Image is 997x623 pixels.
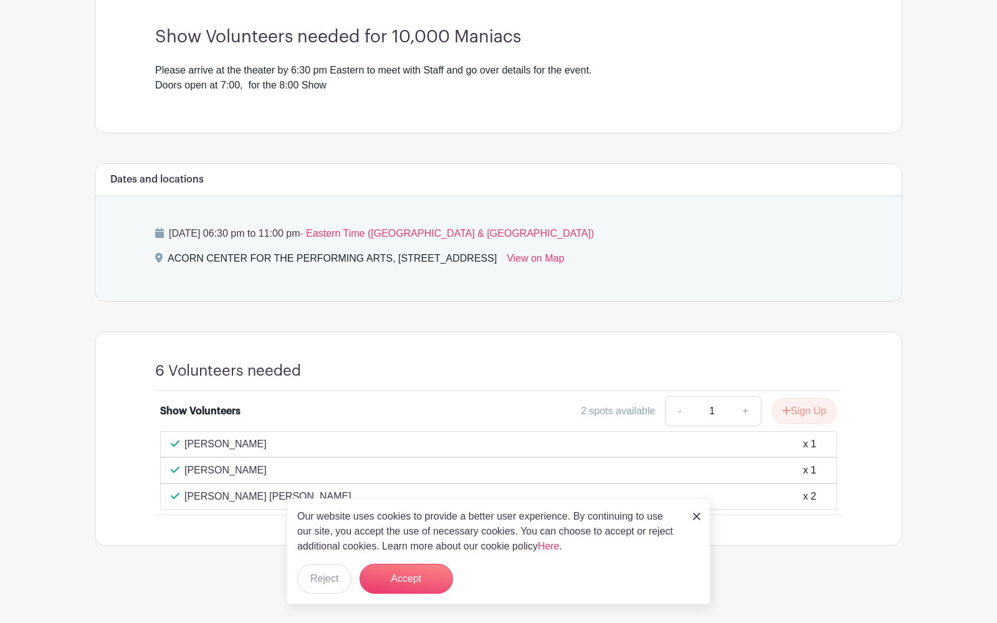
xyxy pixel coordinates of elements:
button: Accept [360,564,453,594]
h3: Show Volunteers needed for 10,000 Maniacs [155,27,842,48]
div: Please arrive at the theater by 6:30 pm Eastern to meet with Staff and go over details for the ev... [155,63,842,93]
button: Sign Up [771,398,837,424]
div: Show Volunteers [160,404,241,419]
span: - Eastern Time ([GEOGRAPHIC_DATA] & [GEOGRAPHIC_DATA]) [300,228,594,239]
a: View on Map [507,251,564,271]
p: [PERSON_NAME] [184,463,267,478]
h6: Dates and locations [110,174,204,186]
div: x 2 [803,489,816,504]
p: [PERSON_NAME] [184,437,267,452]
div: 2 spots available [581,404,655,419]
p: [DATE] 06:30 pm to 11:00 pm [155,226,842,241]
h4: 6 Volunteers needed [155,362,301,380]
a: Here [538,541,560,551]
p: Our website uses cookies to provide a better user experience. By continuing to use our site, you ... [297,509,680,554]
div: ACORN CENTER FOR THE PERFORMING ARTS, [STREET_ADDRESS] [168,251,497,271]
img: close_button-5f87c8562297e5c2d7936805f587ecaba9071eb48480494691a3f1689db116b3.svg [693,513,700,520]
button: Reject [297,564,351,594]
p: [PERSON_NAME] [PERSON_NAME] [184,489,351,504]
a: - [665,396,694,426]
div: x 1 [803,463,816,478]
a: + [730,396,761,426]
div: x 1 [803,437,816,452]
